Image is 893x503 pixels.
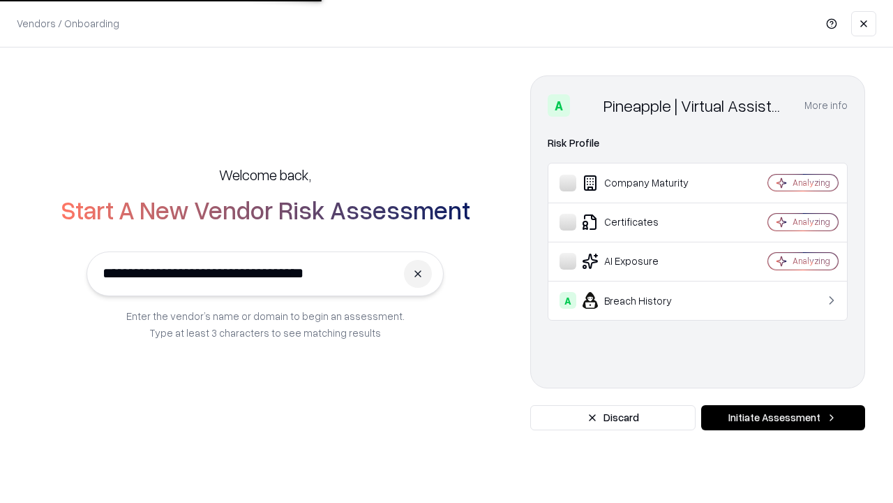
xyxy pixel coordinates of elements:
[793,216,830,228] div: Analyzing
[576,94,598,117] img: Pineapple | Virtual Assistant Agency
[219,165,311,184] h5: Welcome back,
[560,253,726,270] div: AI Exposure
[530,405,696,430] button: Discard
[548,94,570,117] div: A
[126,307,405,341] p: Enter the vendor’s name or domain to begin an assessment. Type at least 3 characters to see match...
[548,135,848,152] div: Risk Profile
[560,292,726,309] div: Breach History
[560,214,726,231] div: Certificates
[701,405,865,430] button: Initiate Assessment
[804,93,848,118] button: More info
[17,16,119,31] p: Vendors / Onboarding
[560,175,726,191] div: Company Maturity
[560,292,576,309] div: A
[793,177,830,189] div: Analyzing
[61,196,470,224] h2: Start A New Vendor Risk Assessment
[603,94,788,117] div: Pineapple | Virtual Assistant Agency
[793,255,830,267] div: Analyzing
